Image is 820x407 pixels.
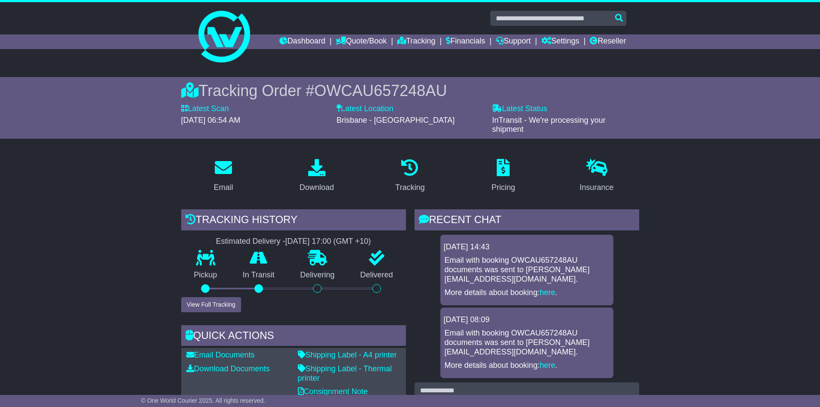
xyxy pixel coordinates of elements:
[486,156,521,196] a: Pricing
[300,182,334,193] div: Download
[285,237,371,246] div: [DATE] 17:00 (GMT +10)
[298,364,392,382] a: Shipping Label - Thermal printer
[181,209,406,233] div: Tracking history
[395,182,424,193] div: Tracking
[181,104,229,114] label: Latest Scan
[181,325,406,348] div: Quick Actions
[496,34,531,49] a: Support
[445,361,609,370] p: More details about booking: .
[181,297,241,312] button: View Full Tracking
[492,116,606,134] span: InTransit - We're processing your shipment
[492,182,515,193] div: Pricing
[445,288,609,298] p: More details about booking: .
[214,182,233,193] div: Email
[208,156,238,196] a: Email
[186,364,270,373] a: Download Documents
[445,256,609,284] p: Email with booking OWCAU657248AU documents was sent to [PERSON_NAME][EMAIL_ADDRESS][DOMAIN_NAME].
[397,34,435,49] a: Tracking
[279,34,325,49] a: Dashboard
[298,387,368,396] a: Consignment Note
[336,34,387,49] a: Quote/Book
[446,34,485,49] a: Financials
[337,116,455,124] span: Brisbane - [GEOGRAPHIC_DATA]
[540,361,555,370] a: here
[574,156,619,196] a: Insurance
[298,351,397,359] a: Shipping Label - A4 printer
[444,242,610,252] div: [DATE] 14:43
[314,82,447,99] span: OWCAU657248AU
[337,104,393,114] label: Latest Location
[181,270,230,280] p: Pickup
[347,270,406,280] p: Delivered
[230,270,288,280] p: In Transit
[141,397,266,404] span: © One World Courier 2025. All rights reserved.
[288,270,348,280] p: Delivering
[444,315,610,325] div: [DATE] 08:09
[580,182,614,193] div: Insurance
[390,156,430,196] a: Tracking
[181,116,241,124] span: [DATE] 06:54 AM
[542,34,579,49] a: Settings
[181,237,406,246] div: Estimated Delivery -
[294,156,340,196] a: Download
[445,329,609,357] p: Email with booking OWCAU657248AU documents was sent to [PERSON_NAME][EMAIL_ADDRESS][DOMAIN_NAME].
[590,34,626,49] a: Reseller
[186,351,255,359] a: Email Documents
[492,104,547,114] label: Latest Status
[415,209,639,233] div: RECENT CHAT
[181,81,639,100] div: Tracking Order #
[540,288,555,297] a: here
